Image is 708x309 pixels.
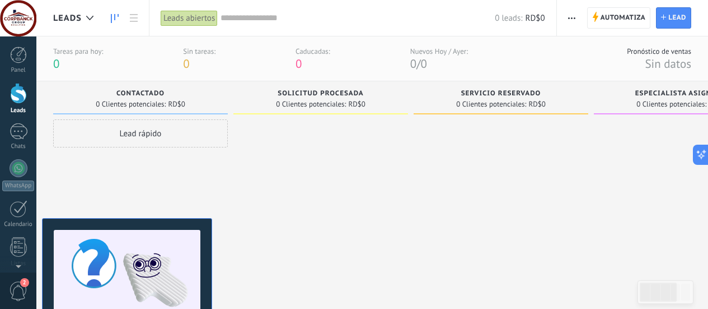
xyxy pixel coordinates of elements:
[456,101,526,108] span: 0 Clientes potenciales:
[2,181,34,191] div: WhatsApp
[348,101,365,108] span: RD$0
[410,56,416,71] span: 0
[276,101,346,108] span: 0 Clientes potenciales:
[20,278,29,287] span: 2
[2,221,35,228] div: Calendario
[526,13,545,24] span: RD$0
[53,56,59,71] span: 0
[161,10,218,26] div: Leads abiertos
[636,101,706,108] span: 0 Clientes potenciales:
[53,13,82,24] span: Leads
[2,67,35,74] div: Panel
[124,7,143,29] a: Lista
[278,90,363,98] span: Solicitud procesada
[53,119,228,147] div: Lead rápido
[601,8,646,28] span: Automatiza
[564,7,580,29] button: Más
[410,47,468,56] div: Nuevos Hoy / Ayer:
[116,90,165,98] span: Contactado
[656,7,691,29] a: Lead
[296,47,330,56] div: Caducadas:
[461,90,541,98] span: Servicio reservado
[105,7,124,29] a: Leads
[239,90,402,99] div: Solicitud procesada
[416,56,420,71] span: /
[421,56,427,71] span: 0
[168,101,185,108] span: RD$0
[53,47,103,56] div: Tareas para hoy:
[668,8,686,28] span: Lead
[495,13,522,24] span: 0 leads:
[183,56,189,71] span: 0
[2,107,35,114] div: Leads
[296,56,302,71] span: 0
[587,7,651,29] a: Automatiza
[59,90,222,99] div: Contactado
[183,47,215,56] div: Sin tareas:
[96,101,166,108] span: 0 Clientes potenciales:
[419,90,583,99] div: Servicio reservado
[528,101,545,108] span: RD$0
[627,47,691,56] div: Pronóstico de ventas
[2,143,35,150] div: Chats
[645,56,691,71] span: Sin datos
